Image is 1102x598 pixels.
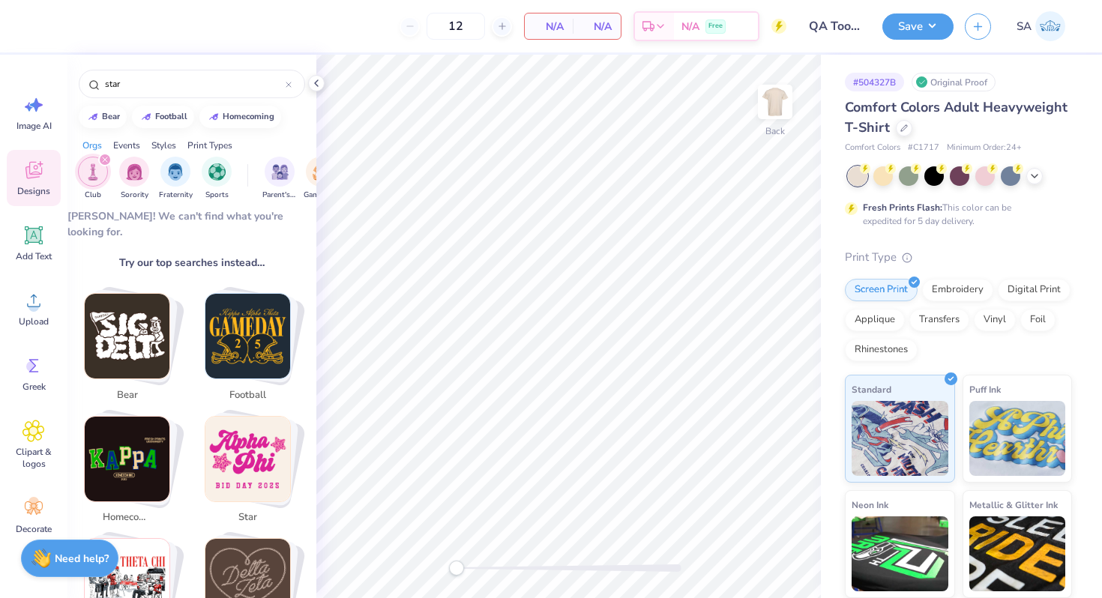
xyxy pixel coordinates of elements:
[132,106,194,128] button: football
[119,157,149,201] button: filter button
[167,163,184,181] img: Fraternity Image
[208,163,226,181] img: Sports Image
[582,19,612,34] span: N/A
[974,309,1016,331] div: Vinyl
[845,142,900,154] span: Comfort Colors
[947,142,1022,154] span: Minimum Order: 24 +
[85,417,169,501] img: homecoming
[19,315,49,327] span: Upload
[17,185,50,197] span: Designs
[103,76,286,91] input: Try "Alpha"
[969,516,1066,591] img: Metallic & Glitter Ink
[882,13,954,40] button: Save
[449,561,464,576] div: Accessibility label
[75,293,188,408] button: Stack Card Button bear
[271,163,289,181] img: Parent's Weekend Image
[205,190,229,201] span: Sports
[16,523,52,535] span: Decorate
[998,279,1071,301] div: Digital Print
[852,381,891,397] span: Standard
[79,106,127,128] button: bear
[969,497,1058,513] span: Metallic & Glitter Ink
[103,510,151,525] span: homecoming
[852,401,948,476] img: Standard
[75,416,188,531] button: Stack Card Button homecoming
[262,157,297,201] button: filter button
[852,497,888,513] span: Neon Ink
[908,142,939,154] span: # C1717
[863,202,942,214] strong: Fresh Prints Flash:
[55,552,109,566] strong: Need help?
[708,21,723,31] span: Free
[845,73,904,91] div: # 504327B
[863,201,1047,228] div: This color can be expedited for 5 day delivery.
[199,106,281,128] button: homecoming
[223,510,272,525] span: star
[113,139,140,152] div: Events
[151,139,176,152] div: Styles
[969,401,1066,476] img: Puff Ink
[121,190,148,201] span: Sorority
[140,112,152,121] img: trend_line.gif
[262,157,297,201] div: filter for Parent's Weekend
[304,157,338,201] button: filter button
[159,157,193,201] button: filter button
[205,417,290,501] img: star
[103,388,151,403] span: bear
[760,87,790,117] img: Back
[765,124,785,138] div: Back
[922,279,993,301] div: Embroidery
[82,139,102,152] div: Orgs
[22,381,46,393] span: Greek
[969,381,1001,397] span: Puff Ink
[126,163,143,181] img: Sorority Image
[427,13,485,40] input: – –
[159,157,193,201] div: filter for Fraternity
[78,157,108,201] button: filter button
[205,294,290,378] img: football
[313,163,330,181] img: Game Day Image
[845,279,918,301] div: Screen Print
[845,339,918,361] div: Rhinestones
[534,19,564,34] span: N/A
[119,157,149,201] div: filter for Sorority
[85,163,101,181] img: Club Image
[102,112,120,121] div: bear
[9,446,58,470] span: Clipart & logos
[202,157,232,201] div: filter for Sports
[187,139,232,152] div: Print Types
[159,190,193,201] span: Fraternity
[87,112,99,121] img: trend_line.gif
[202,157,232,201] button: filter button
[155,112,187,121] div: football
[85,294,169,378] img: bear
[196,416,309,531] button: Stack Card Button star
[845,98,1068,136] span: Comfort Colors Adult Heavyweight T-Shirt
[845,309,905,331] div: Applique
[1020,309,1056,331] div: Foil
[304,190,338,201] span: Game Day
[85,190,101,201] span: Club
[119,255,265,271] span: Try our top searches instead…
[798,11,871,41] input: Untitled Design
[909,309,969,331] div: Transfers
[1035,11,1065,41] img: Sofia Adad
[852,516,948,591] img: Neon Ink
[1010,11,1072,41] a: SA
[912,73,996,91] div: Original Proof
[16,120,52,132] span: Image AI
[67,208,316,240] div: [PERSON_NAME]! We can't find what you're looking for.
[1017,18,1032,35] span: SA
[196,293,309,408] button: Stack Card Button football
[304,157,338,201] div: filter for Game Day
[78,157,108,201] div: filter for Club
[223,112,274,121] div: homecoming
[681,19,699,34] span: N/A
[208,112,220,121] img: trend_line.gif
[845,249,1072,266] div: Print Type
[16,250,52,262] span: Add Text
[223,388,272,403] span: football
[262,190,297,201] span: Parent's Weekend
